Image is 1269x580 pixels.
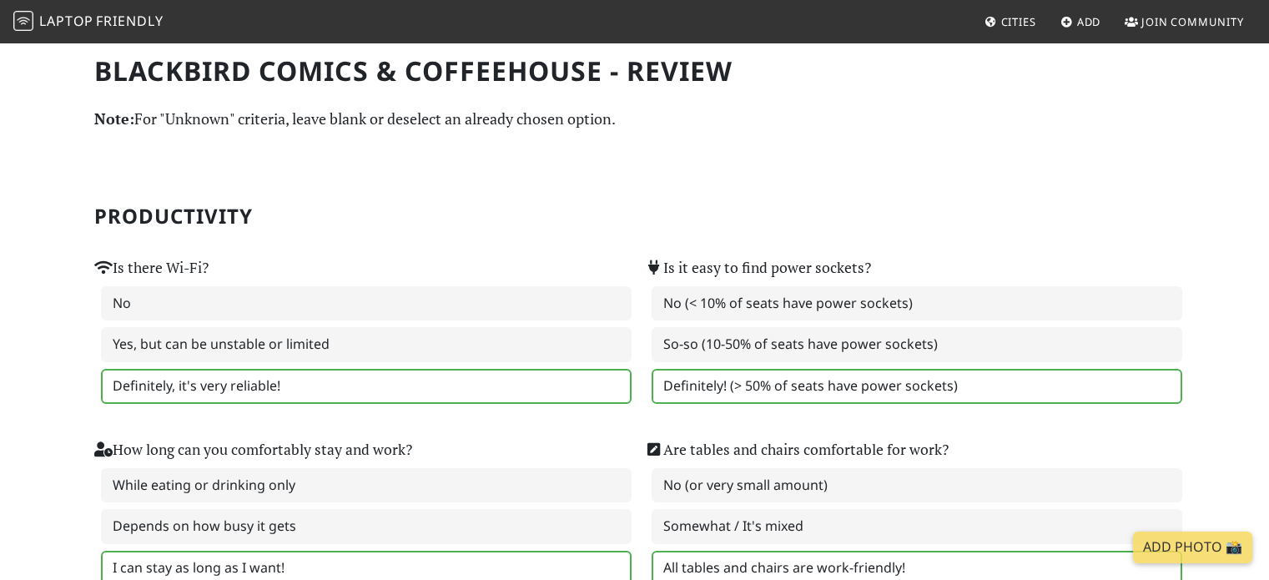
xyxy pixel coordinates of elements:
a: Add [1054,7,1108,37]
p: For "Unknown" criteria, leave blank or deselect an already chosen option. [94,107,1176,131]
a: LaptopFriendly LaptopFriendly [13,8,164,37]
label: Yes, but can be unstable or limited [101,327,632,362]
span: Laptop [39,12,93,30]
span: Join Community [1141,14,1244,29]
a: Add Photo 📸 [1133,532,1252,563]
a: Join Community [1118,7,1251,37]
label: So-so (10-50% of seats have power sockets) [652,327,1182,362]
label: While eating or drinking only [101,468,632,503]
h1: Blackbird Comics & Coffeehouse - Review [94,55,1176,87]
label: Definitely, it's very reliable! [101,369,632,404]
label: Somewhat / It's mixed [652,509,1182,544]
h2: Productivity [94,204,1176,229]
a: Cities [978,7,1043,37]
label: Is it easy to find power sockets? [645,256,871,280]
span: Friendly [96,12,163,30]
label: Is there Wi-Fi? [94,256,209,280]
strong: Note: [94,108,134,129]
span: Cities [1001,14,1036,29]
label: No (< 10% of seats have power sockets) [652,286,1182,321]
label: No [101,286,632,321]
span: Add [1077,14,1101,29]
label: No (or very small amount) [652,468,1182,503]
label: Are tables and chairs comfortable for work? [645,438,949,461]
label: Definitely! (> 50% of seats have power sockets) [652,369,1182,404]
label: How long can you comfortably stay and work? [94,438,412,461]
label: Depends on how busy it gets [101,509,632,544]
img: LaptopFriendly [13,11,33,31]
